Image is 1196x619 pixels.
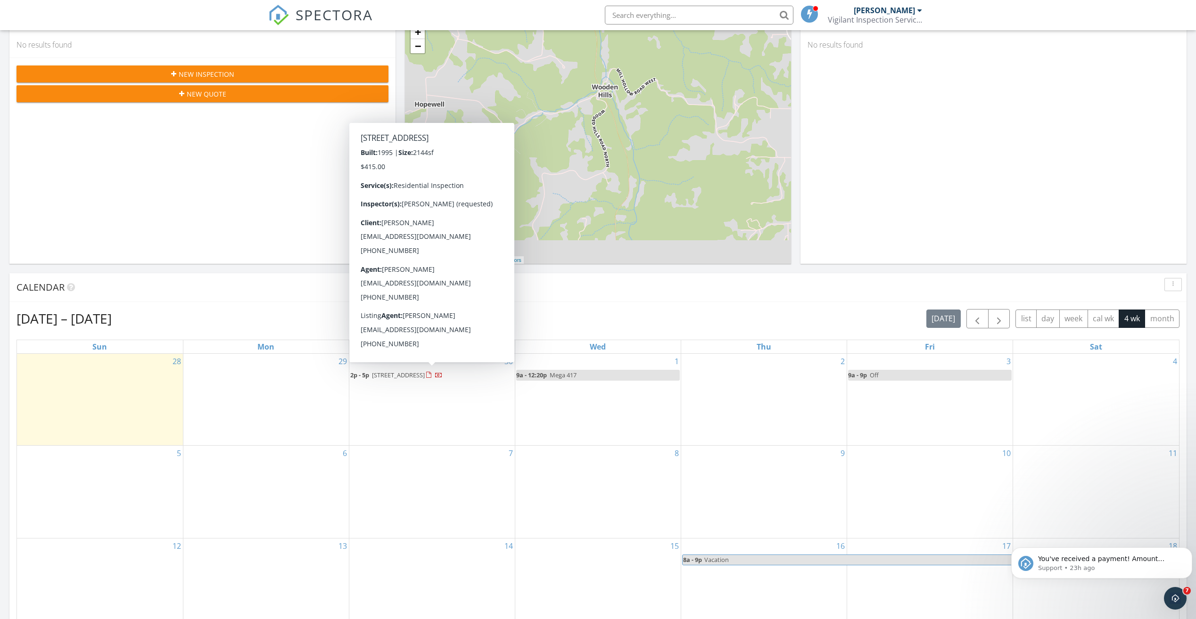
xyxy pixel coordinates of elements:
[16,85,388,102] button: New Quote
[1036,309,1060,328] button: day
[800,32,1187,57] div: No results found
[268,5,289,25] img: The Best Home Inspection Software - Spectora
[683,555,702,565] span: 8a - 9p
[1005,354,1013,369] a: Go to October 3, 2025
[1000,446,1013,461] a: Go to October 10, 2025
[350,371,369,379] span: 2p - 5p
[704,555,729,564] span: Vacation
[337,354,349,369] a: Go to September 29, 2025
[337,538,349,554] a: Go to October 13, 2025
[926,309,961,328] button: [DATE]
[1007,528,1196,594] iframe: Intercom notifications message
[1164,587,1187,610] iframe: Intercom live chat
[411,25,425,39] a: Zoom in
[681,446,847,538] td: Go to October 9, 2025
[17,446,183,538] td: Go to October 5, 2025
[1145,309,1180,328] button: month
[341,446,349,461] a: Go to October 6, 2025
[1088,340,1104,353] a: Saturday
[179,69,234,79] span: New Inspection
[681,354,847,446] td: Go to October 2, 2025
[349,446,515,538] td: Go to October 7, 2025
[17,354,183,446] td: Go to September 28, 2025
[848,371,867,379] span: 9a - 9p
[847,354,1013,446] td: Go to October 3, 2025
[350,371,443,379] a: 2p - 5p [STREET_ADDRESS]
[349,354,515,446] td: Go to September 30, 2025
[673,354,681,369] a: Go to October 1, 2025
[988,309,1010,328] button: Next
[673,446,681,461] a: Go to October 8, 2025
[16,65,388,82] button: New Inspection
[1171,354,1179,369] a: Go to October 4, 2025
[451,257,521,263] a: © OpenStreetMap contributors
[515,354,681,446] td: Go to October 1, 2025
[923,340,937,353] a: Friday
[828,15,922,24] div: Vigilant Inspection Services
[847,446,1013,538] td: Go to October 10, 2025
[1000,538,1013,554] a: Go to October 17, 2025
[411,39,425,53] a: Zoom out
[1088,309,1120,328] button: cal wk
[550,371,577,379] span: Mega 417
[175,446,183,461] a: Go to October 5, 2025
[405,256,524,264] div: |
[588,340,608,353] a: Wednesday
[1015,309,1037,328] button: list
[407,257,423,263] a: Leaflet
[268,13,373,33] a: SPECTORA
[839,446,847,461] a: Go to October 9, 2025
[31,36,173,45] p: Message from Support, sent 23h ago
[31,27,168,73] span: You've received a payment! Amount $159.75 Fee $0.00 Net $159.75 Transaction # Inspection 3291 Mc ...
[9,32,396,57] div: No results found
[183,446,349,538] td: Go to October 6, 2025
[1167,446,1179,461] a: Go to October 11, 2025
[171,538,183,554] a: Go to October 12, 2025
[372,371,425,379] span: [STREET_ADDRESS]
[503,538,515,554] a: Go to October 14, 2025
[1013,354,1179,446] td: Go to October 4, 2025
[16,281,65,293] span: Calendar
[91,340,109,353] a: Sunday
[1183,587,1191,595] span: 7
[183,354,349,446] td: Go to September 29, 2025
[1059,309,1088,328] button: week
[839,354,847,369] a: Go to October 2, 2025
[515,446,681,538] td: Go to October 8, 2025
[350,370,514,381] a: 2p - 5p [STREET_ADDRESS]
[605,6,793,24] input: Search everything...
[503,354,515,369] a: Go to September 30, 2025
[507,446,515,461] a: Go to October 7, 2025
[256,340,276,353] a: Monday
[516,371,547,379] span: 9a - 12:20p
[296,5,373,24] span: SPECTORA
[668,538,681,554] a: Go to October 15, 2025
[755,340,773,353] a: Thursday
[187,89,226,99] span: New Quote
[966,309,989,328] button: Previous
[870,371,879,379] span: Off
[16,309,112,328] h2: [DATE] – [DATE]
[423,340,441,353] a: Tuesday
[854,6,915,15] div: [PERSON_NAME]
[1119,309,1145,328] button: 4 wk
[1013,446,1179,538] td: Go to October 11, 2025
[171,354,183,369] a: Go to September 28, 2025
[834,538,847,554] a: Go to October 16, 2025
[424,257,450,263] a: © MapTiler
